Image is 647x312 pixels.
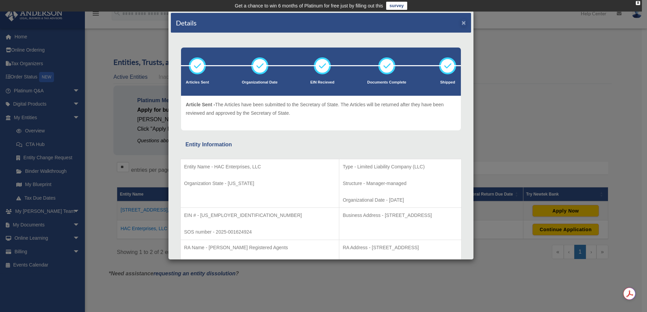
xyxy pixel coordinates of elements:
[184,163,336,171] p: Entity Name - HAC Enterprises, LLC
[343,163,458,171] p: Type - Limited Liability Company (LLC)
[386,2,407,10] a: survey
[636,1,640,5] div: close
[184,243,336,252] p: RA Name - [PERSON_NAME] Registered Agents
[184,211,336,220] p: EIN # - [US_EMPLOYER_IDENTIFICATION_NUMBER]
[186,102,215,107] span: Article Sent -
[184,228,336,236] p: SOS number - 2025-001624924
[343,196,458,204] p: Organizational Date - [DATE]
[462,19,466,26] button: ×
[343,243,458,252] p: RA Address - [STREET_ADDRESS]
[186,100,456,117] p: The Articles have been submitted to the Secretary of State. The Articles will be returned after t...
[235,2,383,10] div: Get a chance to win 6 months of Platinum for free just by filling out this
[185,140,456,149] div: Entity Information
[186,79,209,86] p: Articles Sent
[367,79,406,86] p: Documents Complete
[176,18,197,27] h4: Details
[343,211,458,220] p: Business Address - [STREET_ADDRESS]
[242,79,277,86] p: Organizational Date
[439,79,456,86] p: Shipped
[343,179,458,188] p: Structure - Manager-managed
[184,179,336,188] p: Organization State - [US_STATE]
[310,79,335,86] p: EIN Recieved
